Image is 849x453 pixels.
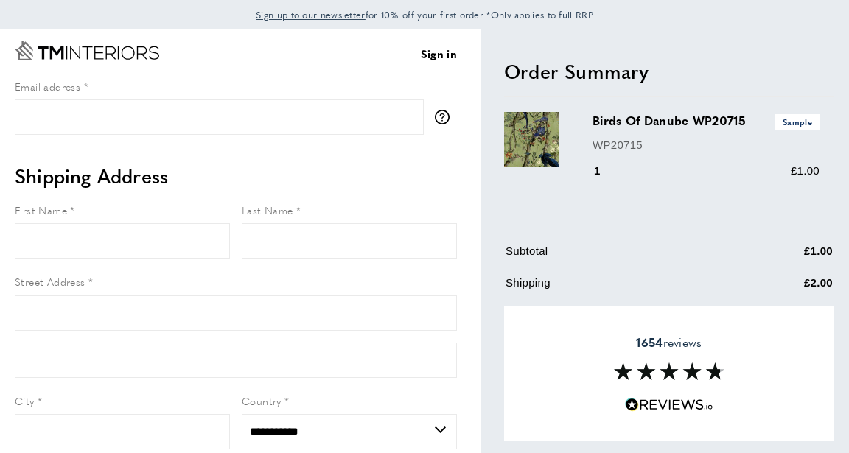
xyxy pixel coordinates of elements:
[506,242,730,271] td: Subtotal
[256,7,366,22] a: Sign up to our newsletter
[15,41,159,60] a: Go to Home page
[435,110,457,124] button: More information
[625,398,713,412] img: Reviews.io 5 stars
[731,274,833,303] td: £2.00
[256,8,366,21] span: Sign up to our newsletter
[15,203,67,217] span: First Name
[731,242,833,271] td: £1.00
[506,274,730,303] td: Shipping
[791,164,820,177] span: £1.00
[242,393,282,408] span: Country
[15,79,80,94] span: Email address
[636,334,663,351] strong: 1654
[614,362,724,380] img: Reviews section
[593,162,621,180] div: 1
[593,112,820,130] h3: Birds Of Danube WP20715
[421,45,457,63] a: Sign in
[636,335,702,350] span: reviews
[15,393,35,408] span: City
[775,114,820,130] span: Sample
[15,163,457,189] h2: Shipping Address
[242,203,293,217] span: Last Name
[504,112,559,167] img: Birds Of Danube WP20715
[504,58,834,85] h2: Order Summary
[15,274,85,289] span: Street Address
[593,136,820,154] p: WP20715
[256,8,593,21] span: for 10% off your first order *Only applies to full RRP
